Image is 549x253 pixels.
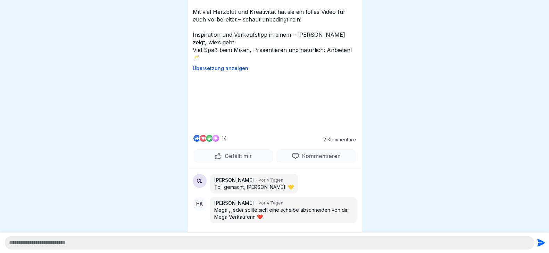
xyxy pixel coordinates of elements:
[214,184,294,191] p: Toll gemacht, [PERSON_NAME]! 💛
[193,66,357,71] p: Übersetzung anzeigen
[259,177,283,183] p: vor 4 Tagen
[259,200,283,206] p: vor 4 Tagen
[214,177,254,184] p: [PERSON_NAME]
[214,200,254,207] p: [PERSON_NAME]
[318,137,356,142] p: 2 Kommentare
[193,197,207,211] div: HK
[222,136,227,141] p: 14
[193,174,207,188] div: CL
[299,152,341,159] p: Kommentieren
[222,152,252,159] p: Gefällt mir
[214,207,352,220] p: Mega , jeder sollte sich eine scheibe abschneiden von dir. Mega Verkäuferin ❤️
